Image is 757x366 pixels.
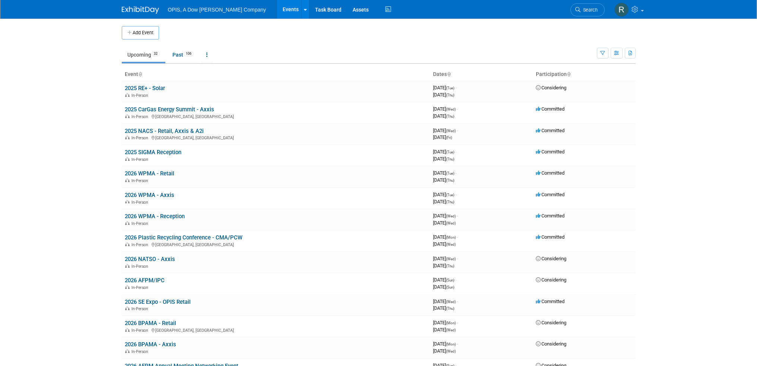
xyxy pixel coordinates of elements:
[433,284,454,290] span: [DATE]
[433,170,457,176] span: [DATE]
[125,170,174,177] a: 2026 WPMA - Retail
[125,200,130,204] img: In-Person Event
[125,213,185,220] a: 2026 WPMA - Reception
[122,6,159,14] img: ExhibitDay
[446,285,454,289] span: (Sun)
[125,221,130,225] img: In-Person Event
[125,299,191,305] a: 2026 SE Expo - OPIS Retail
[446,306,454,311] span: (Thu)
[446,136,452,140] span: (Fri)
[168,7,266,13] span: OPIS, A Dow [PERSON_NAME] Company
[433,320,458,325] span: [DATE]
[131,93,150,98] span: In-Person
[125,264,130,268] img: In-Person Event
[433,92,454,98] span: [DATE]
[581,7,598,13] span: Search
[125,285,130,289] img: In-Person Event
[536,149,564,155] span: Committed
[433,234,458,240] span: [DATE]
[433,192,457,197] span: [DATE]
[614,3,629,17] img: Renee Ortner
[433,128,458,133] span: [DATE]
[446,264,454,268] span: (Thu)
[125,327,427,333] div: [GEOGRAPHIC_DATA], [GEOGRAPHIC_DATA]
[433,263,454,268] span: [DATE]
[446,300,456,304] span: (Wed)
[131,136,150,140] span: In-Person
[455,149,457,155] span: -
[184,51,194,57] span: 106
[131,328,150,333] span: In-Person
[131,221,150,226] span: In-Person
[125,234,242,241] a: 2026 Plastic Recycling Conference - CMA/PCW
[455,277,457,283] span: -
[138,71,142,77] a: Sort by Event Name
[536,213,564,219] span: Committed
[536,106,564,112] span: Committed
[446,157,454,161] span: (Thu)
[125,328,130,332] img: In-Person Event
[536,192,564,197] span: Committed
[152,51,160,57] span: 32
[455,192,457,197] span: -
[446,349,456,353] span: (Wed)
[433,256,458,261] span: [DATE]
[433,134,452,140] span: [DATE]
[433,106,458,112] span: [DATE]
[446,242,456,246] span: (Wed)
[125,134,427,140] div: [GEOGRAPHIC_DATA], [GEOGRAPHIC_DATA]
[446,86,454,90] span: (Tue)
[433,327,456,332] span: [DATE]
[536,128,564,133] span: Committed
[430,68,533,81] th: Dates
[533,68,636,81] th: Participation
[457,341,458,347] span: -
[167,48,199,62] a: Past106
[433,199,454,204] span: [DATE]
[125,113,427,119] div: [GEOGRAPHIC_DATA], [GEOGRAPHIC_DATA]
[446,321,456,325] span: (Mon)
[131,157,150,162] span: In-Person
[446,107,456,111] span: (Wed)
[131,114,150,119] span: In-Person
[446,235,456,239] span: (Mon)
[131,178,150,183] span: In-Person
[446,278,454,282] span: (Sun)
[536,320,566,325] span: Considering
[131,200,150,205] span: In-Person
[122,26,159,39] button: Add Event
[536,256,566,261] span: Considering
[446,93,454,97] span: (Thu)
[131,349,150,354] span: In-Person
[446,193,454,197] span: (Tue)
[125,349,130,353] img: In-Person Event
[457,256,458,261] span: -
[536,170,564,176] span: Committed
[125,320,176,327] a: 2026 BPAMA - Retail
[131,285,150,290] span: In-Person
[457,299,458,304] span: -
[455,85,457,90] span: -
[457,320,458,325] span: -
[433,156,454,162] span: [DATE]
[125,341,176,348] a: 2026 BPAMA - Axxis
[125,85,165,92] a: 2025 RE+ - Solar
[433,85,457,90] span: [DATE]
[457,106,458,112] span: -
[457,128,458,133] span: -
[125,157,130,161] img: In-Person Event
[536,85,566,90] span: Considering
[455,170,457,176] span: -
[446,129,456,133] span: (Wed)
[131,306,150,311] span: In-Person
[446,150,454,154] span: (Tue)
[536,341,566,347] span: Considering
[536,299,564,304] span: Committed
[446,257,456,261] span: (Wed)
[125,277,165,284] a: 2026 AFPM/IPC
[125,306,130,310] img: In-Person Event
[446,178,454,182] span: (Thu)
[446,171,454,175] span: (Tue)
[125,242,130,246] img: In-Person Event
[457,234,458,240] span: -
